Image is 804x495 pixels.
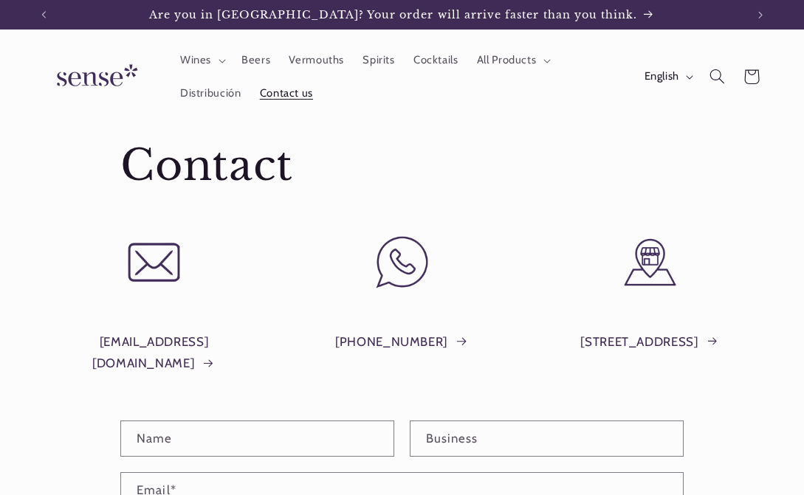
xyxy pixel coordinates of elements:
[413,53,458,67] span: Cocktails
[171,44,232,77] summary: Wines
[477,53,537,67] span: All Products
[39,55,150,97] img: Sense
[33,50,156,104] a: Sense
[120,139,683,193] h1: Contact
[232,44,279,77] a: Beers
[289,53,344,67] span: Vermouths
[241,53,270,67] span: Beers
[363,53,394,67] span: Spirits
[149,8,638,21] span: Are you in [GEOGRAPHIC_DATA]? Your order will arrive faster than you think.
[635,62,700,91] button: English
[700,60,734,94] summary: Search
[50,331,257,375] a: [EMAIL_ADDRESS][DOMAIN_NAME]
[645,69,679,85] span: English
[467,44,557,77] summary: All Products
[580,331,719,353] a: [STREET_ADDRESS]
[250,77,323,109] a: Contact us
[280,44,354,77] a: Vermouths
[171,77,250,109] a: Distribución
[354,44,405,77] a: Spirits
[335,331,469,353] a: [PHONE_NUMBER]
[180,53,211,67] span: Wines
[180,86,241,100] span: Distribución
[404,44,467,77] a: Cocktails
[260,86,313,100] span: Contact us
